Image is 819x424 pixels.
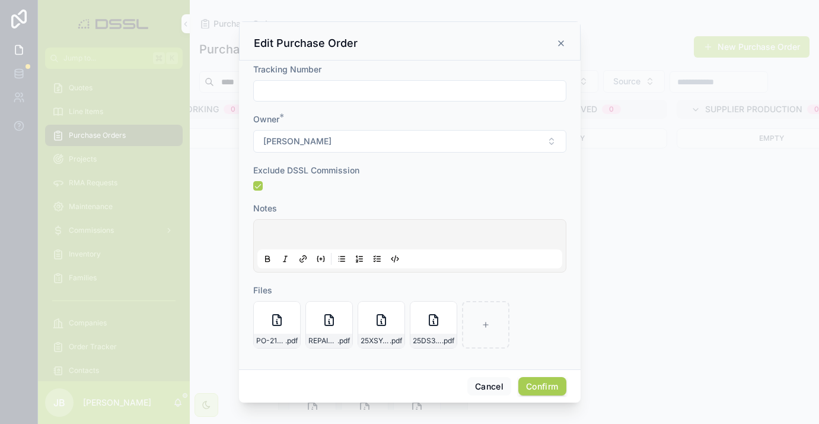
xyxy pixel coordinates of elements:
[253,285,272,295] span: Files
[253,114,279,124] span: Owner
[256,336,285,346] span: PO-21041-20-DSSL-Lighting
[253,130,566,153] button: Select Button
[518,377,566,396] button: Confirm
[361,336,390,346] span: 25XSY-HANGER-226-#2
[390,336,402,346] span: .pdf
[467,377,511,396] button: Cancel
[253,203,277,213] span: Notes
[337,336,350,346] span: .pdf
[253,64,321,74] span: Tracking Number
[413,336,442,346] span: 25DS3134-INVOICE
[254,36,358,50] h3: Edit Purchase Order
[308,336,337,346] span: REPAIR-PACKING-SLIP
[263,135,332,147] span: [PERSON_NAME]
[253,165,359,175] span: Exclude DSSL Commission
[442,336,454,346] span: .pdf
[285,336,298,346] span: .pdf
